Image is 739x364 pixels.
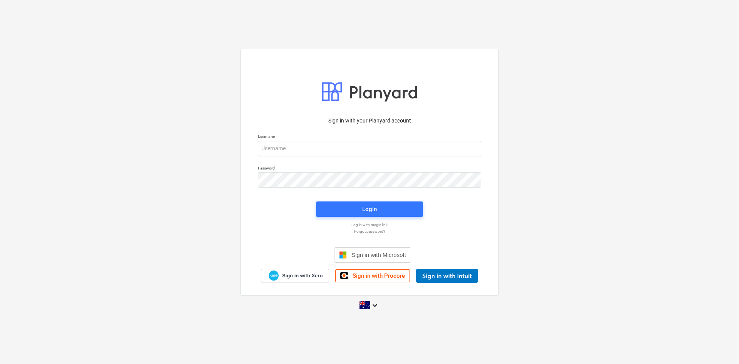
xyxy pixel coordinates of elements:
[258,134,481,141] p: Username
[362,204,377,214] div: Login
[258,141,481,156] input: Username
[261,269,329,282] a: Sign in with Xero
[254,222,485,227] a: Log in with magic link
[316,201,423,217] button: Login
[254,229,485,234] a: Forgot password?
[258,166,481,172] p: Password
[269,270,279,281] img: Xero logo
[351,252,406,258] span: Sign in with Microsoft
[339,251,347,259] img: Microsoft logo
[282,272,323,279] span: Sign in with Xero
[353,272,405,279] span: Sign in with Procore
[335,269,410,282] a: Sign in with Procore
[370,301,380,310] i: keyboard_arrow_down
[258,117,481,125] p: Sign in with your Planyard account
